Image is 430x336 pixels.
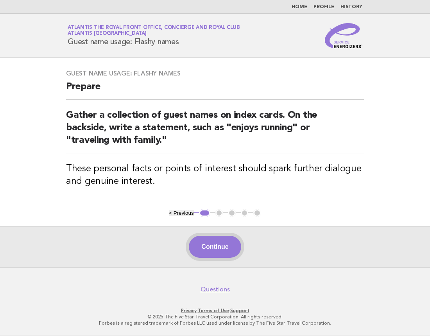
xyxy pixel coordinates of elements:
[198,308,229,313] a: Terms of Use
[292,5,307,9] a: Home
[325,23,362,48] img: Service Energizers
[11,314,419,320] p: © 2025 The Five Star Travel Corporation. All rights reserved.
[66,70,364,77] h3: Guest name usage: Flashy names
[199,209,210,217] button: 1
[189,236,241,258] button: Continue
[314,5,334,9] a: Profile
[230,308,249,313] a: Support
[68,25,240,36] a: Atlantis The Royal Front Office, Concierge and Royal ClubAtlantis [GEOGRAPHIC_DATA]
[11,307,419,314] p: · ·
[66,163,364,188] h3: These personal facts or points of interest should spark further dialogue and genuine interest.
[169,210,193,216] button: < Previous
[11,320,419,326] p: Forbes is a registered trademark of Forbes LLC used under license by The Five Star Travel Corpora...
[68,31,147,36] span: Atlantis [GEOGRAPHIC_DATA]
[66,109,364,153] h2: Gather a collection of guest names on index cards. On the backside, write a statement, such as "e...
[68,25,240,46] h1: Guest name usage: Flashy names
[181,308,197,313] a: Privacy
[66,81,364,100] h2: Prepare
[201,286,230,293] a: Questions
[340,5,362,9] a: History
